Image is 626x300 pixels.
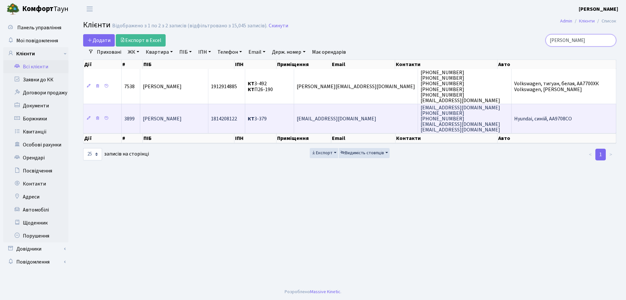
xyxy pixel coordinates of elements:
[143,60,234,69] th: ПІБ
[579,6,618,13] b: [PERSON_NAME]
[248,115,254,122] b: КТ
[3,229,68,242] a: Порушення
[3,190,68,203] a: Адреси
[339,148,390,158] button: Видимість стовпців
[421,104,500,133] span: [EMAIL_ADDRESS][DOMAIN_NAME] [PHONE_NUMBER] [PHONE_NUMBER] [EMAIL_ADDRESS][DOMAIN_NAME] [EMAIL_AD...
[112,23,267,29] div: Відображено з 1 по 2 з 2 записів (відфільтровано з 15,045 записів).
[579,5,618,13] a: [PERSON_NAME]
[83,60,122,69] th: Дії
[248,80,254,88] b: КТ
[269,23,288,29] a: Скинути
[498,133,616,143] th: Авто
[595,18,616,25] li: Список
[248,115,267,122] span: 3-379
[340,150,384,156] span: Видимість стовпців
[276,60,332,69] th: Приміщення
[3,203,68,216] a: Автомобілі
[234,133,276,143] th: ІПН
[395,133,498,143] th: Контакти
[83,148,102,160] select: записів на сторінці
[122,60,143,69] th: #
[177,47,194,58] a: ПІБ
[125,47,142,58] a: ЖК
[143,133,234,143] th: ПІБ
[285,288,341,295] div: Розроблено .
[116,34,166,47] a: Експорт в Excel
[3,60,68,73] a: Всі клієнти
[3,242,68,255] a: Довідники
[276,133,332,143] th: Приміщення
[498,60,616,69] th: Авто
[3,99,68,112] a: Документи
[595,149,606,160] a: 1
[94,47,124,58] a: Приховані
[3,86,68,99] a: Договори продажу
[211,115,237,122] span: 1814208122
[310,148,338,158] button: Експорт
[83,34,115,47] a: Додати
[83,19,111,31] span: Клієнти
[579,18,595,24] a: Клієнти
[3,34,68,47] a: Мої повідомлення
[309,47,349,58] a: Має орендарів
[211,83,237,90] span: 1912914885
[7,3,20,16] img: logo.png
[248,80,273,93] span: 3-492 П26-190
[3,164,68,177] a: Посвідчення
[17,24,61,31] span: Панель управління
[22,4,53,14] b: Комфорт
[82,4,98,14] button: Переключити навігацію
[248,86,254,93] b: КТ
[297,115,376,122] span: [EMAIL_ADDRESS][DOMAIN_NAME]
[3,73,68,86] a: Заявки до КК
[83,133,122,143] th: Дії
[215,47,245,58] a: Телефон
[545,34,616,47] input: Пошук...
[83,148,149,160] label: записів на сторінці
[514,80,599,93] span: Volkswagen, тигуан, белая, АА7700ХК Volkswagen, [PERSON_NAME]
[297,83,415,90] span: [PERSON_NAME][EMAIL_ADDRESS][DOMAIN_NAME]
[514,115,572,122] span: Hyundai, синій, AA9708CO
[395,60,497,69] th: Контакти
[310,288,340,295] a: Massive Kinetic
[122,133,143,143] th: #
[246,47,268,58] a: Email
[331,133,395,143] th: Email
[143,115,182,122] span: [PERSON_NAME]
[3,216,68,229] a: Щоденник
[143,47,175,58] a: Квартира
[124,115,135,122] span: 3899
[3,112,68,125] a: Боржники
[22,4,68,15] span: Таун
[234,60,276,69] th: ІПН
[143,83,182,90] span: [PERSON_NAME]
[421,69,500,104] span: [PHONE_NUMBER] [PHONE_NUMBER] [PHONE_NUMBER] [PHONE_NUMBER] [PHONE_NUMBER] [EMAIL_ADDRESS][DOMAIN...
[196,47,214,58] a: ІПН
[550,14,626,28] nav: breadcrumb
[311,150,333,156] span: Експорт
[16,37,58,44] span: Мої повідомлення
[3,151,68,164] a: Орендарі
[560,18,572,24] a: Admin
[3,138,68,151] a: Особові рахунки
[3,47,68,60] a: Клієнти
[3,125,68,138] a: Квитанції
[3,177,68,190] a: Контакти
[3,255,68,268] a: Повідомлення
[3,21,68,34] a: Панель управління
[269,47,308,58] a: Держ. номер
[331,60,395,69] th: Email
[124,83,135,90] span: 7538
[87,37,111,44] span: Додати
